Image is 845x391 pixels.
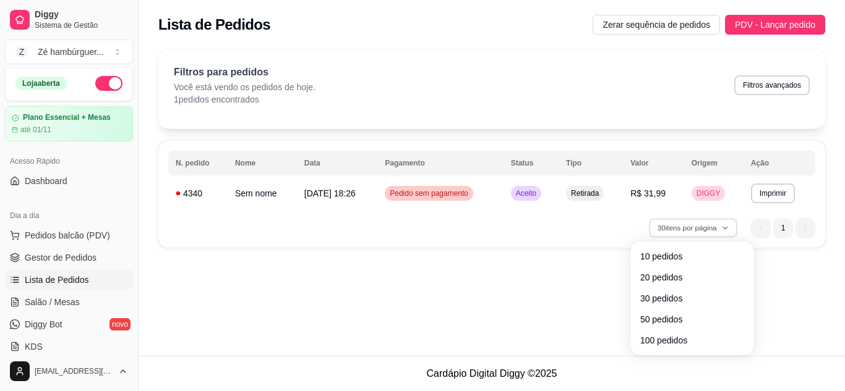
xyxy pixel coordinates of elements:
[25,229,110,242] span: Pedidos balcão (PDV)
[25,175,67,187] span: Dashboard
[158,15,270,35] h2: Lista de Pedidos
[387,188,471,198] span: Pedido sem pagamento
[640,334,744,347] span: 100 pedidos
[635,246,749,350] ul: 30itens por página
[5,151,133,171] div: Acesso Rápido
[25,274,89,286] span: Lista de Pedidos
[568,188,601,198] span: Retirada
[640,313,744,326] span: 50 pedidos
[603,18,710,32] span: Zerar sequência de pedidos
[174,81,315,93] p: Você está vendo os pedidos de hoje.
[640,250,744,263] span: 10 pedidos
[773,218,793,238] li: pagination item 1 active
[649,218,737,237] button: 30itens por página
[5,40,133,64] button: Select a team
[35,9,128,20] span: Diggy
[20,125,51,135] article: até 01/11
[38,46,104,58] div: Zé hambúrguer ...
[35,366,113,376] span: [EMAIL_ADDRESS][DOMAIN_NAME]
[95,76,122,91] button: Alterar Status
[684,151,744,175] th: Origem
[751,183,795,203] button: Imprimir
[734,75,810,95] button: Filtros avançados
[15,77,67,90] div: Loja aberta
[15,46,28,58] span: Z
[35,20,128,30] span: Sistema de Gestão
[744,151,815,175] th: Ação
[630,188,666,198] span: R$ 31,99
[640,271,744,284] span: 20 pedidos
[504,151,559,175] th: Status
[377,151,503,175] th: Pagamento
[297,151,378,175] th: Data
[694,188,723,198] span: DIGGY
[174,93,315,106] p: 1 pedidos encontrados
[25,251,97,264] span: Gestor de Pedidos
[176,187,220,200] div: 4340
[25,296,80,308] span: Salão / Mesas
[228,179,297,208] td: Sem nome
[25,340,43,353] span: KDS
[5,206,133,225] div: Dia a dia
[168,151,228,175] th: N. pedido
[640,292,744,305] span: 30 pedidos
[735,18,815,32] span: PDV - Lançar pedido
[174,65,315,80] p: Filtros para pedidos
[304,188,356,198] span: [DATE] 18:26
[513,188,539,198] span: Aceito
[623,151,684,175] th: Valor
[559,151,623,175] th: Tipo
[228,151,297,175] th: Nome
[745,212,821,244] nav: pagination navigation
[23,113,111,122] article: Plano Essencial + Mesas
[139,356,845,391] footer: Cardápio Digital Diggy © 2025
[25,318,62,330] span: Diggy Bot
